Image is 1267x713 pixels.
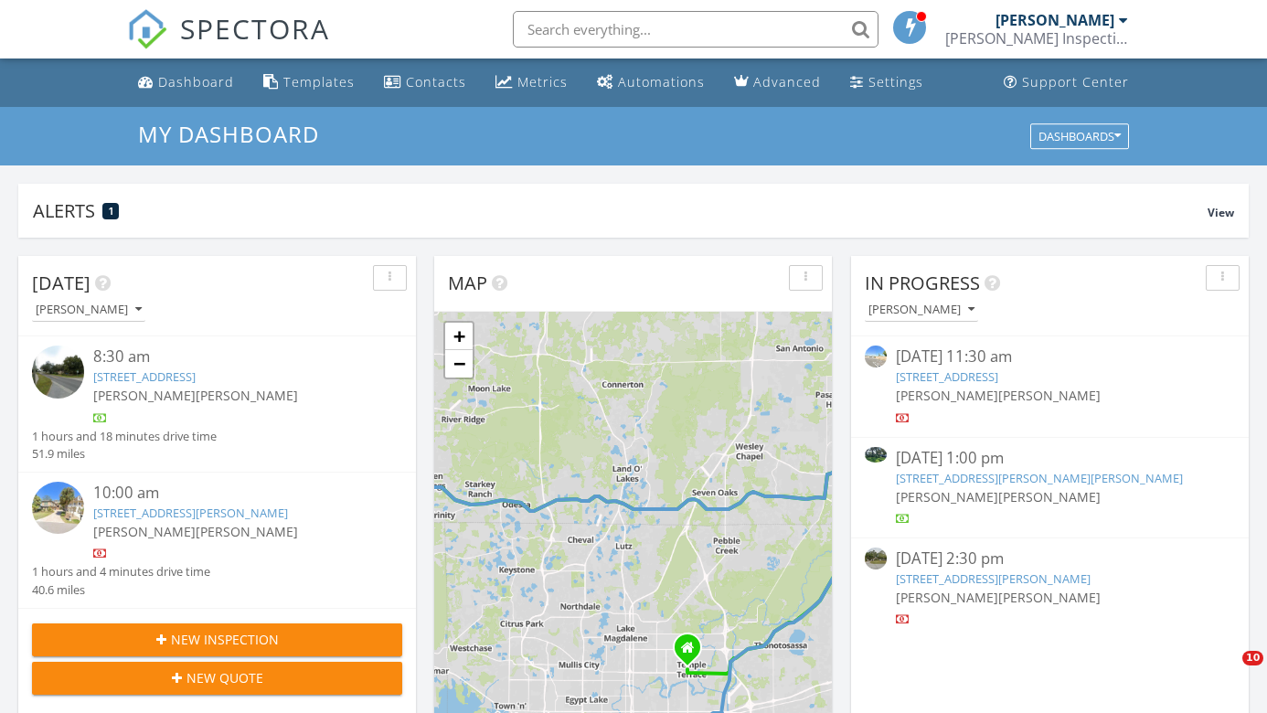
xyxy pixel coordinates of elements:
[865,346,1235,427] a: [DATE] 11:30 am [STREET_ADDRESS] [PERSON_NAME][PERSON_NAME]
[32,445,217,463] div: 51.9 miles
[1038,130,1121,143] div: Dashboards
[180,9,330,48] span: SPECTORA
[868,303,974,316] div: [PERSON_NAME]
[158,73,234,90] div: Dashboard
[283,73,355,90] div: Templates
[32,482,402,599] a: 10:00 am [STREET_ADDRESS][PERSON_NAME] [PERSON_NAME][PERSON_NAME] 1 hours and 4 minutes drive tim...
[865,298,978,323] button: [PERSON_NAME]
[687,647,698,658] div: Temple Terrace FL 33617
[93,482,371,505] div: 10:00 am
[1022,73,1129,90] div: Support Center
[1242,651,1263,665] span: 10
[843,66,931,100] a: Settings
[896,368,998,385] a: [STREET_ADDRESS]
[618,73,705,90] div: Automations
[93,346,371,368] div: 8:30 am
[1205,651,1249,695] iframe: Intercom live chat
[445,323,473,350] a: Zoom in
[896,589,998,606] span: [PERSON_NAME]
[998,589,1101,606] span: [PERSON_NAME]
[1208,205,1234,220] span: View
[996,66,1136,100] a: Support Center
[196,387,298,404] span: [PERSON_NAME]
[896,447,1205,470] div: [DATE] 1:00 pm
[896,387,998,404] span: [PERSON_NAME]
[998,488,1101,505] span: [PERSON_NAME]
[517,73,568,90] div: Metrics
[896,488,998,505] span: [PERSON_NAME]
[753,73,821,90] div: Advanced
[448,271,487,295] span: Map
[995,11,1114,29] div: [PERSON_NAME]
[32,346,402,463] a: 8:30 am [STREET_ADDRESS] [PERSON_NAME][PERSON_NAME] 1 hours and 18 minutes drive time 51.9 miles
[1030,123,1129,149] button: Dashboards
[33,198,1208,223] div: Alerts
[32,623,402,656] button: New Inspection
[93,387,196,404] span: [PERSON_NAME]
[32,563,210,580] div: 1 hours and 4 minutes drive time
[377,66,474,100] a: Contacts
[998,387,1101,404] span: [PERSON_NAME]
[865,548,1235,629] a: [DATE] 2:30 pm [STREET_ADDRESS][PERSON_NAME] [PERSON_NAME][PERSON_NAME]
[109,205,113,218] span: 1
[488,66,575,100] a: Metrics
[32,428,217,445] div: 1 hours and 18 minutes drive time
[32,298,145,323] button: [PERSON_NAME]
[896,548,1205,570] div: [DATE] 2:30 pm
[445,350,473,378] a: Zoom out
[896,346,1205,368] div: [DATE] 11:30 am
[186,668,263,687] span: New Quote
[32,346,84,398] img: streetview
[127,9,167,49] img: The Best Home Inspection Software - Spectora
[865,271,980,295] span: In Progress
[32,482,84,534] img: streetview
[727,66,828,100] a: Advanced
[93,505,288,521] a: [STREET_ADDRESS][PERSON_NAME]
[32,662,402,695] button: New Quote
[945,29,1128,48] div: Russell Inspections
[93,368,196,385] a: [STREET_ADDRESS]
[406,73,466,90] div: Contacts
[171,630,279,649] span: New Inspection
[865,447,1235,528] a: [DATE] 1:00 pm [STREET_ADDRESS][PERSON_NAME][PERSON_NAME] [PERSON_NAME][PERSON_NAME]
[196,523,298,540] span: [PERSON_NAME]
[32,581,210,599] div: 40.6 miles
[590,66,712,100] a: Automations (Basic)
[138,119,319,149] span: My Dashboard
[127,25,330,63] a: SPECTORA
[865,346,887,367] img: streetview
[865,548,887,569] img: streetview
[868,73,923,90] div: Settings
[131,66,241,100] a: Dashboard
[93,523,196,540] span: [PERSON_NAME]
[865,447,887,463] img: 9366516%2Fcover_photos%2FxbkOBMYHBabObmKtmKZO%2Fsmall.jpg
[36,303,142,316] div: [PERSON_NAME]
[896,470,1183,486] a: [STREET_ADDRESS][PERSON_NAME][PERSON_NAME]
[32,271,90,295] span: [DATE]
[513,11,878,48] input: Search everything...
[256,66,362,100] a: Templates
[896,570,1091,587] a: [STREET_ADDRESS][PERSON_NAME]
